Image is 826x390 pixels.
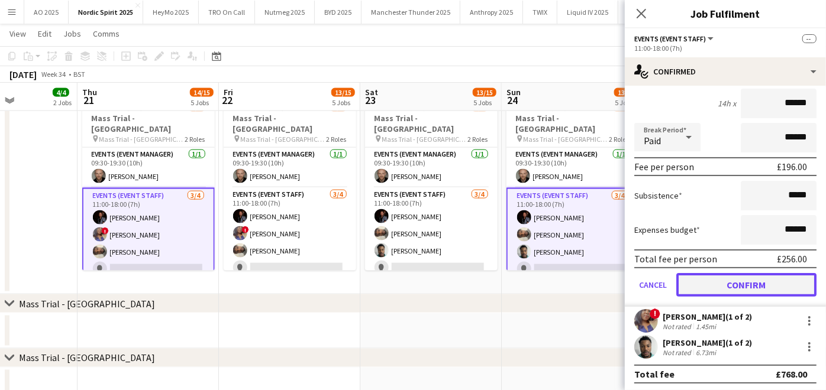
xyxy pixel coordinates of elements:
[663,311,752,322] div: [PERSON_NAME] (1 of 2)
[33,26,56,41] a: Edit
[663,322,693,331] div: Not rated
[693,322,718,331] div: 1.45mi
[80,93,97,107] span: 21
[777,253,807,265] div: £256.00
[365,188,498,279] app-card-role: Events (Event Staff)3/411:00-18:00 (7h)[PERSON_NAME][PERSON_NAME][PERSON_NAME]
[63,28,81,39] span: Jobs
[693,348,718,357] div: 6.73mi
[191,98,213,107] div: 5 Jobs
[362,1,460,24] button: Manchester Thunder 2025
[185,135,205,144] span: 2 Roles
[99,135,185,144] span: Mass Trial - [GEOGRAPHIC_DATA]
[88,26,124,41] a: Comms
[663,337,752,348] div: [PERSON_NAME] (1 of 2)
[93,28,120,39] span: Comms
[363,93,378,107] span: 23
[53,88,69,97] span: 4/4
[315,1,362,24] button: BYD 2025
[506,148,639,188] app-card-role: Events (Event Manager)1/109:30-19:30 (10h)[PERSON_NAME]
[224,188,356,279] app-card-role: Events (Event Staff)3/411:00-18:00 (7h)[PERSON_NAME]![PERSON_NAME][PERSON_NAME]
[224,148,356,188] app-card-role: Events (Event Manager)1/109:30-19:30 (10h)[PERSON_NAME]
[676,273,817,297] button: Confirm
[625,6,826,21] h3: Job Fulfilment
[644,135,661,147] span: Paid
[331,88,355,97] span: 13/15
[382,135,468,144] span: Mass Trial - [GEOGRAPHIC_DATA]
[199,1,255,24] button: TRO On Call
[365,96,498,271] app-job-card: 09:30-19:30 (10h)4/5Mass Trial - [GEOGRAPHIC_DATA] Mass Trial - [GEOGRAPHIC_DATA]2 RolesEvents (E...
[224,113,356,134] h3: Mass Trial - [GEOGRAPHIC_DATA]
[332,98,354,107] div: 5 Jobs
[82,113,215,134] h3: Mass Trial - [GEOGRAPHIC_DATA]
[53,98,72,107] div: 2 Jobs
[634,368,675,380] div: Total fee
[242,226,249,233] span: !
[634,190,682,201] label: Subsistence
[102,227,109,235] span: !
[82,96,215,271] app-job-card: 09:30-19:30 (10h)4/5Mass Trial - [GEOGRAPHIC_DATA] Mass Trial - [GEOGRAPHIC_DATA]2 RolesEvents (E...
[82,188,215,282] app-card-role: Events (Event Staff)3/411:00-18:00 (7h)[PERSON_NAME]![PERSON_NAME][PERSON_NAME]
[241,135,327,144] span: Mass Trial - [GEOGRAPHIC_DATA]
[24,1,69,24] button: AO 2025
[9,69,37,80] div: [DATE]
[73,70,85,79] div: BST
[557,1,618,24] button: Liquid IV 2025
[625,57,826,86] div: Confirmed
[19,298,155,310] div: Mass Trial - [GEOGRAPHIC_DATA]
[222,93,233,107] span: 22
[505,93,521,107] span: 24
[39,70,69,79] span: Week 34
[190,88,214,97] span: 14/15
[634,225,700,235] label: Expenses budget
[634,34,715,43] button: Events (Event Staff)
[5,26,31,41] a: View
[718,98,736,109] div: 14h x
[473,88,496,97] span: 13/15
[777,161,807,173] div: £196.00
[615,98,637,107] div: 5 Jobs
[802,34,817,43] span: --
[634,273,672,297] button: Cancel
[506,87,521,97] span: Sun
[327,135,347,144] span: 2 Roles
[609,135,630,144] span: 2 Roles
[614,88,638,97] span: 13/15
[663,348,693,357] div: Not rated
[69,1,143,24] button: Nordic Spirit 2025
[19,352,155,364] div: Mass Trial - [GEOGRAPHIC_DATA]
[618,1,677,24] button: Genesis 2025
[506,96,639,271] app-job-card: 09:30-19:30 (10h)4/5Mass Trial - [GEOGRAPHIC_DATA] Mass Trial - [GEOGRAPHIC_DATA]2 RolesEvents (E...
[634,44,817,53] div: 11:00-18:00 (7h)
[776,368,807,380] div: £768.00
[634,161,694,173] div: Fee per person
[255,1,315,24] button: Nutmeg 2025
[365,148,498,188] app-card-role: Events (Event Manager)1/109:30-19:30 (10h)[PERSON_NAME]
[650,308,660,319] span: !
[460,1,523,24] button: Anthropy 2025
[224,96,356,271] app-job-card: 09:30-19:30 (10h)4/5Mass Trial - [GEOGRAPHIC_DATA] Mass Trial - [GEOGRAPHIC_DATA]2 RolesEvents (E...
[224,87,233,97] span: Fri
[82,87,97,97] span: Thu
[365,87,378,97] span: Sat
[523,1,557,24] button: TWIX
[468,135,488,144] span: 2 Roles
[473,98,496,107] div: 5 Jobs
[506,188,639,282] app-card-role: Events (Event Staff)3/411:00-18:00 (7h)[PERSON_NAME][PERSON_NAME][PERSON_NAME]
[143,1,199,24] button: HeyMo 2025
[634,34,706,43] span: Events (Event Staff)
[524,135,609,144] span: Mass Trial - [GEOGRAPHIC_DATA]
[506,113,639,134] h3: Mass Trial - [GEOGRAPHIC_DATA]
[634,253,717,265] div: Total fee per person
[38,28,51,39] span: Edit
[59,26,86,41] a: Jobs
[82,148,215,188] app-card-role: Events (Event Manager)1/109:30-19:30 (10h)[PERSON_NAME]
[365,113,498,134] h3: Mass Trial - [GEOGRAPHIC_DATA]
[9,28,26,39] span: View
